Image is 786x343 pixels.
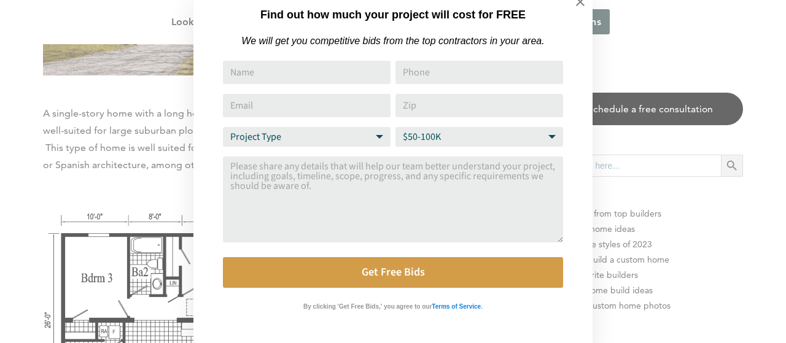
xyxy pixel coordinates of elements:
strong: Find out how much your project will cost for FREE [260,9,526,21]
textarea: Comment or Message [223,156,563,242]
input: Email Address [223,94,391,117]
em: We will get you competitive bids from the top contractors in your area. [241,36,544,46]
strong: By clicking 'Get Free Bids,' you agree to our [303,303,432,310]
input: Name [223,61,391,84]
input: Phone [395,61,563,84]
button: Get Free Bids [223,257,563,288]
a: Terms of Service [432,300,481,310]
strong: Terms of Service [432,303,481,310]
input: Zip [395,94,563,117]
select: Budget Range [395,127,563,147]
strong: . [481,303,483,310]
select: Project Type [223,127,391,147]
